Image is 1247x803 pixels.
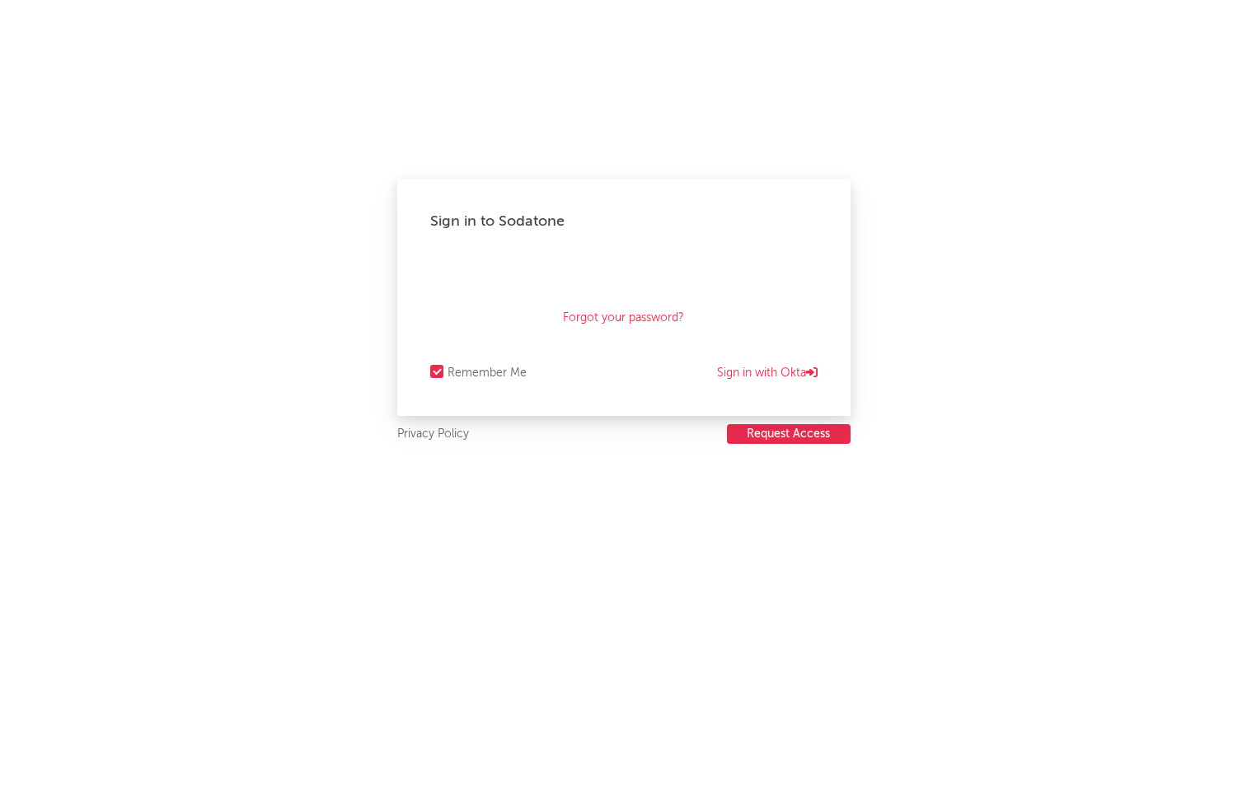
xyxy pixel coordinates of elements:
button: Request Access [727,424,851,444]
a: Sign in with Okta [717,363,818,383]
a: Request Access [727,424,851,445]
div: Remember Me [448,363,527,383]
div: Sign in to Sodatone [430,212,818,231]
a: Privacy Policy [397,424,469,445]
a: Forgot your password? [563,308,684,328]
